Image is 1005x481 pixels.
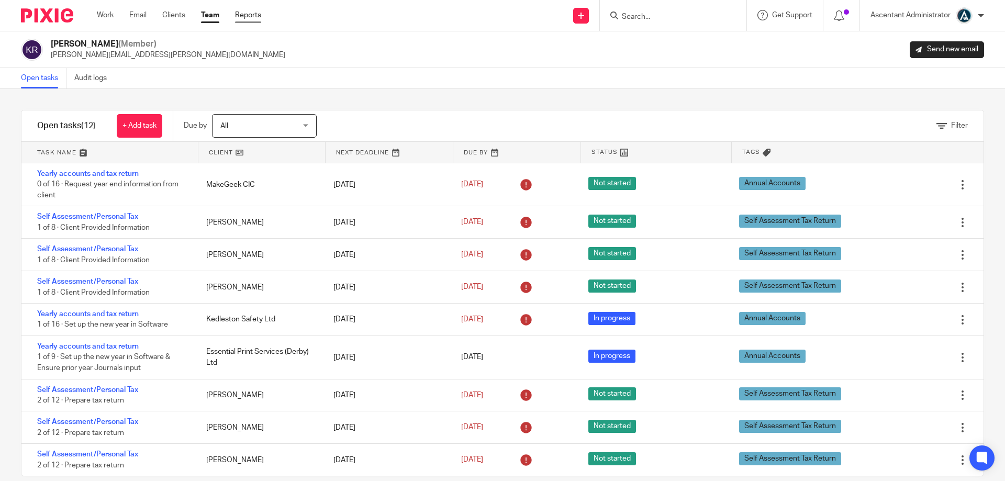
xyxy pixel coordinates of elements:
span: [DATE] [461,391,483,399]
a: Email [129,10,147,20]
a: Reports [235,10,261,20]
span: 1 of 8 · Client Provided Information [37,289,150,296]
span: Annual Accounts [739,350,806,363]
span: Not started [588,452,636,465]
div: [DATE] [323,309,450,330]
span: Self Assessment Tax Return [739,279,841,293]
p: Ascentant Administrator [870,10,951,20]
div: [DATE] [323,450,450,471]
a: Self Assessment/Personal Tax [37,278,138,285]
span: [DATE] [461,251,483,259]
span: In progress [588,350,635,363]
span: [DATE] [461,219,483,226]
a: Team [201,10,219,20]
div: [PERSON_NAME] [196,450,323,471]
span: 1 of 16 · Set up the new year in Software [37,321,168,329]
span: All [220,122,228,130]
span: Not started [588,420,636,433]
a: Self Assessment/Personal Tax [37,386,138,394]
span: 0 of 16 · Request year end information from client [37,181,178,199]
a: + Add task [117,114,162,138]
span: (12) [81,121,96,130]
div: Essential Print Services (Derby) Ltd [196,341,323,373]
span: Not started [588,279,636,293]
a: Clients [162,10,185,20]
span: Annual Accounts [739,177,806,190]
span: Self Assessment Tax Return [739,387,841,400]
span: Not started [588,387,636,400]
span: [DATE] [461,354,483,361]
div: [PERSON_NAME] [196,417,323,438]
span: [DATE] [461,424,483,431]
span: Not started [588,177,636,190]
span: [DATE] [461,456,483,464]
span: 2 of 12 · Prepare tax return [37,397,124,404]
a: Self Assessment/Personal Tax [37,245,138,253]
a: Self Assessment/Personal Tax [37,451,138,458]
span: 1 of 8 · Client Provided Information [37,256,150,264]
a: Audit logs [74,68,115,88]
span: (Member) [118,40,157,48]
p: [PERSON_NAME][EMAIL_ADDRESS][PERSON_NAME][DOMAIN_NAME] [51,50,285,60]
div: [PERSON_NAME] [196,385,323,406]
span: Self Assessment Tax Return [739,247,841,260]
span: [DATE] [461,181,483,188]
div: [DATE] [323,244,450,265]
span: Tags [742,148,760,156]
div: Kedleston Safety Ltd [196,309,323,330]
a: Self Assessment/Personal Tax [37,213,138,220]
span: Self Assessment Tax Return [739,452,841,465]
img: Ascentant%20Round%20Only.png [956,7,973,24]
a: Yearly accounts and tax return [37,310,139,318]
a: Yearly accounts and tax return [37,170,139,177]
a: Yearly accounts and tax return [37,343,139,350]
span: 1 of 8 · Client Provided Information [37,224,150,231]
div: [DATE] [323,417,450,438]
div: MakeGeek CIC [196,174,323,195]
div: [PERSON_NAME] [196,277,323,298]
span: Filter [951,122,968,129]
span: 1 of 9 · Set up the new year in Software & Ensure prior year Journals input [37,354,170,372]
img: Pixie [21,8,73,23]
div: [DATE] [323,212,450,233]
p: Due by [184,120,207,131]
div: [PERSON_NAME] [196,212,323,233]
span: Status [591,148,618,156]
span: Not started [588,215,636,228]
span: Not started [588,247,636,260]
a: Send new email [910,41,984,58]
span: [DATE] [461,284,483,291]
a: Open tasks [21,68,66,88]
div: [DATE] [323,277,450,298]
span: Self Assessment Tax Return [739,420,841,433]
h1: Open tasks [37,120,96,131]
span: Get Support [772,12,812,19]
span: In progress [588,312,635,325]
span: [DATE] [461,316,483,323]
a: Work [97,10,114,20]
span: Annual Accounts [739,312,806,325]
div: [PERSON_NAME] [196,244,323,265]
div: [DATE] [323,347,450,368]
div: [DATE] [323,385,450,406]
h2: [PERSON_NAME] [51,39,285,50]
a: Self Assessment/Personal Tax [37,418,138,426]
input: Search [621,13,715,22]
img: svg%3E [21,39,43,61]
span: 2 of 12 · Prepare tax return [37,462,124,469]
span: Self Assessment Tax Return [739,215,841,228]
div: [DATE] [323,174,450,195]
span: 2 of 12 · Prepare tax return [37,429,124,437]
